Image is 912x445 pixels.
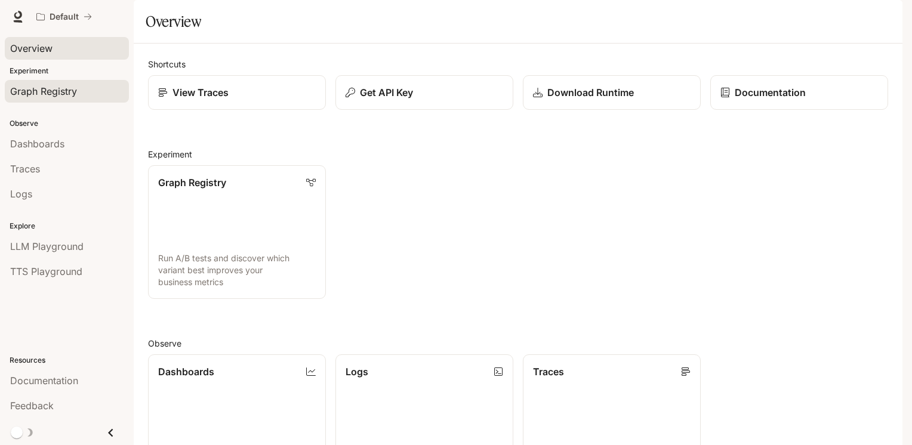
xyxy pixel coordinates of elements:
[735,85,806,100] p: Documentation
[31,5,97,29] button: All workspaces
[158,175,226,190] p: Graph Registry
[346,364,368,379] p: Logs
[146,10,201,33] h1: Overview
[523,75,701,110] a: Download Runtime
[533,364,564,379] p: Traces
[172,85,229,100] p: View Traces
[335,75,513,110] button: Get API Key
[148,75,326,110] a: View Traces
[158,252,316,288] p: Run A/B tests and discover which variant best improves your business metrics
[148,148,888,160] h2: Experiment
[158,364,214,379] p: Dashboards
[148,337,888,350] h2: Observe
[360,85,413,100] p: Get API Key
[148,165,326,299] a: Graph RegistryRun A/B tests and discover which variant best improves your business metrics
[148,58,888,70] h2: Shortcuts
[50,12,79,22] p: Default
[547,85,634,100] p: Download Runtime
[710,75,888,110] a: Documentation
